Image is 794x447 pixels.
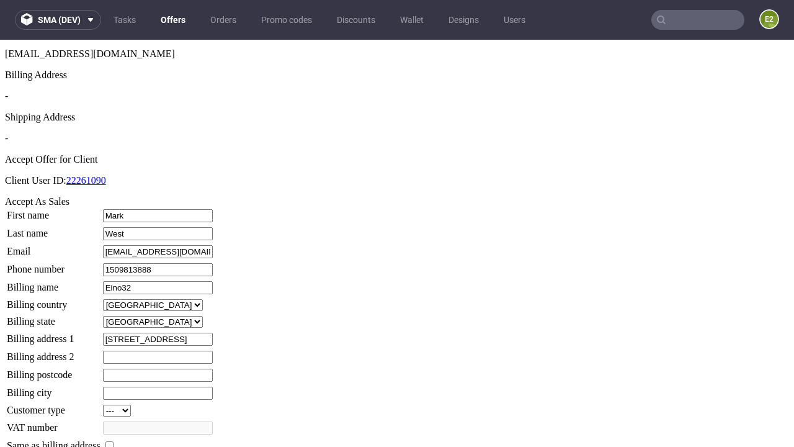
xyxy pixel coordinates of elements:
td: Billing city [6,346,101,361]
td: Email [6,205,101,219]
a: 22261090 [66,135,106,146]
td: Billing name [6,241,101,255]
td: Billing country [6,259,101,272]
button: sma (dev) [15,10,101,30]
td: Billing address 1 [6,292,101,307]
div: Shipping Address [5,72,789,83]
span: - [5,51,8,61]
span: - [5,93,8,104]
td: VAT number [6,381,101,395]
span: [EMAIL_ADDRESS][DOMAIN_NAME] [5,9,175,19]
td: First name [6,169,101,183]
td: Same as billing address [6,399,101,413]
p: Client User ID: [5,135,789,147]
figcaption: e2 [761,11,778,28]
a: Wallet [393,10,431,30]
div: Billing Address [5,30,789,41]
div: Accept As Sales [5,156,789,168]
td: Phone number [6,223,101,237]
a: Orders [203,10,244,30]
td: Customer type [6,364,101,377]
a: Promo codes [254,10,319,30]
td: Last name [6,187,101,201]
a: Designs [441,10,486,30]
td: Billing postcode [6,328,101,343]
span: sma (dev) [38,16,81,24]
a: Tasks [106,10,143,30]
a: Offers [153,10,193,30]
a: Discounts [329,10,383,30]
td: Billing state [6,276,101,289]
div: Accept Offer for Client [5,114,789,125]
a: Users [496,10,533,30]
td: Billing address 2 [6,310,101,325]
